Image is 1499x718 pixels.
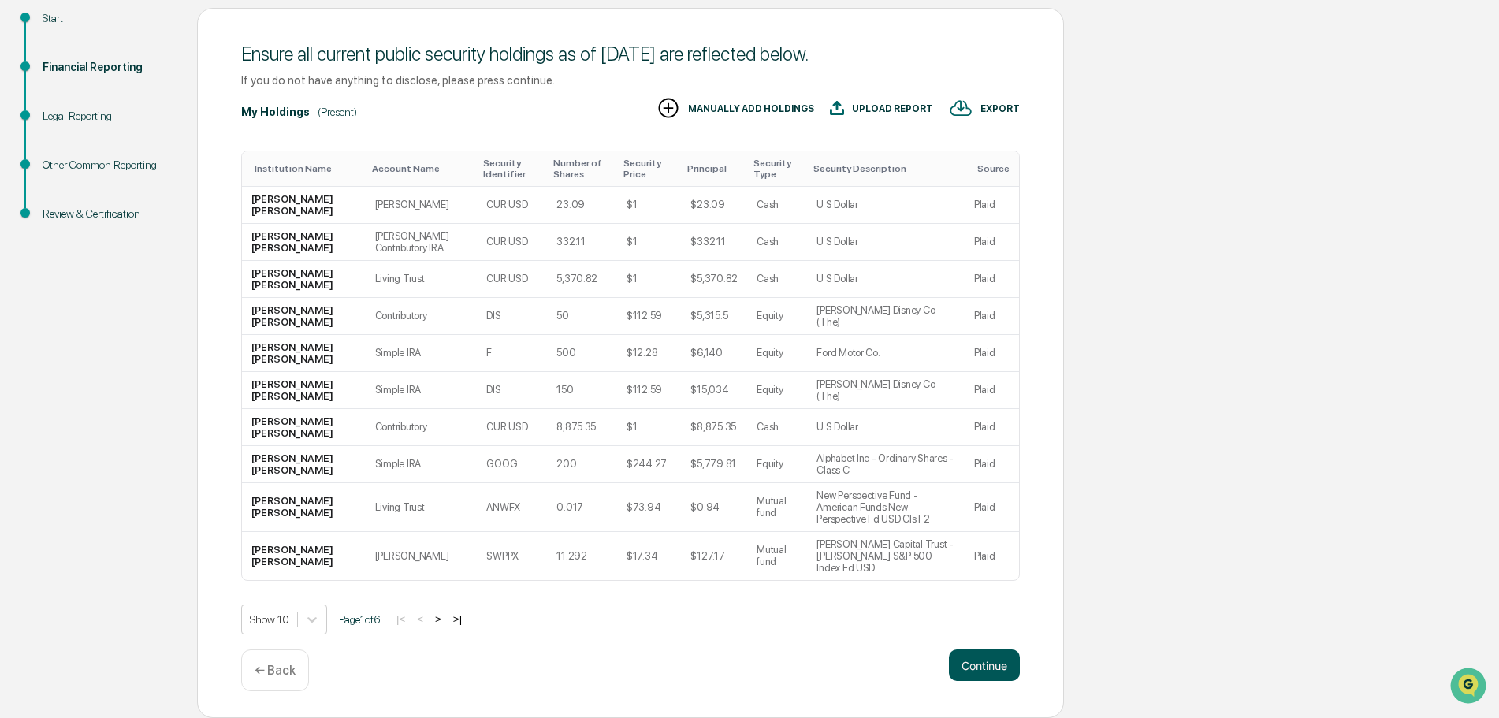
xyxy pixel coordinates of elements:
[681,372,747,409] td: $15,034
[807,298,965,335] td: [PERSON_NAME] Disney Co (The)
[242,532,366,580] td: [PERSON_NAME] [PERSON_NAME]
[617,446,682,483] td: $244.27
[965,261,1019,298] td: Plaid
[366,335,478,372] td: Simple IRA
[657,96,680,120] img: MANUALLY ADD HOLDINGS
[242,446,366,483] td: [PERSON_NAME] [PERSON_NAME]
[617,261,682,298] td: $1
[9,222,106,251] a: 🔎Data Lookup
[965,532,1019,580] td: Plaid
[547,261,617,298] td: 5,370.82
[753,158,801,180] div: Toggle SortBy
[242,224,366,261] td: [PERSON_NAME] [PERSON_NAME]
[547,335,617,372] td: 500
[242,261,366,298] td: [PERSON_NAME] [PERSON_NAME]
[242,298,366,335] td: [PERSON_NAME] [PERSON_NAME]
[681,298,747,335] td: $5,315.5
[43,157,172,173] div: Other Common Reporting
[747,372,807,409] td: Equity
[111,266,191,279] a: Powered byPylon
[477,483,547,532] td: ANWFX
[807,532,965,580] td: [PERSON_NAME] Capital Trust - [PERSON_NAME] S&P 500 Index Fd USD
[547,409,617,446] td: 8,875.35
[688,103,814,114] div: MANUALLY ADD HOLDINGS
[477,409,547,446] td: CUR:USD
[366,224,478,261] td: [PERSON_NAME] Contributory IRA
[16,33,287,58] p: How can we help?
[477,187,547,224] td: CUR:USD
[448,612,467,626] button: >|
[949,96,973,120] img: EXPORT
[965,483,1019,532] td: Plaid
[16,230,28,243] div: 🔎
[617,335,682,372] td: $12.28
[965,335,1019,372] td: Plaid
[241,106,310,118] div: My Holdings
[241,73,1020,87] div: If you do not have anything to disclose, please press continue.
[477,261,547,298] td: CUR:USD
[747,298,807,335] td: Equity
[241,43,1020,65] div: Ensure all current public security holdings as of [DATE] are reflected below.
[547,224,617,261] td: 332.11
[807,224,965,261] td: U S Dollar
[366,532,478,580] td: [PERSON_NAME]
[16,200,28,213] div: 🖐️
[807,483,965,532] td: New Perspective Fund - American Funds New Perspective Fd USD Cls F2
[617,298,682,335] td: $112.59
[366,483,478,532] td: Living Trust
[366,372,478,409] td: Simple IRA
[372,163,471,174] div: Toggle SortBy
[747,261,807,298] td: Cash
[617,224,682,261] td: $1
[366,409,478,446] td: Contributory
[547,187,617,224] td: 23.09
[242,409,366,446] td: [PERSON_NAME] [PERSON_NAME]
[547,372,617,409] td: 150
[681,224,747,261] td: $332.11
[547,483,617,532] td: 0.017
[412,612,428,626] button: <
[157,267,191,279] span: Pylon
[807,187,965,224] td: U S Dollar
[553,158,611,180] div: Toggle SortBy
[807,261,965,298] td: U S Dollar
[477,224,547,261] td: CUR:USD
[807,409,965,446] td: U S Dollar
[477,372,547,409] td: DIS
[977,163,1013,174] div: Toggle SortBy
[108,192,202,221] a: 🗄️Attestations
[681,409,747,446] td: $8,875.35
[130,199,195,214] span: Attestations
[43,108,172,125] div: Legal Reporting
[965,187,1019,224] td: Plaid
[16,121,44,149] img: 1746055101610-c473b297-6a78-478c-a979-82029cc54cd1
[980,103,1020,114] div: EXPORT
[392,612,410,626] button: |<
[477,532,547,580] td: SWPPX
[339,613,380,626] span: Page 1 of 6
[242,372,366,409] td: [PERSON_NAME] [PERSON_NAME]
[477,446,547,483] td: GOOG
[54,121,259,136] div: Start new chat
[32,229,99,244] span: Data Lookup
[807,335,965,372] td: Ford Motor Co.
[9,192,108,221] a: 🖐️Preclearance
[477,335,547,372] td: F
[547,298,617,335] td: 50
[965,372,1019,409] td: Plaid
[949,649,1020,681] button: Continue
[255,163,359,174] div: Toggle SortBy
[747,335,807,372] td: Equity
[114,200,127,213] div: 🗄️
[43,59,172,76] div: Financial Reporting
[32,199,102,214] span: Preclearance
[830,96,844,120] img: UPLOAD REPORT
[681,187,747,224] td: $23.09
[617,187,682,224] td: $1
[747,224,807,261] td: Cash
[687,163,741,174] div: Toggle SortBy
[681,532,747,580] td: $127.17
[366,298,478,335] td: Contributory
